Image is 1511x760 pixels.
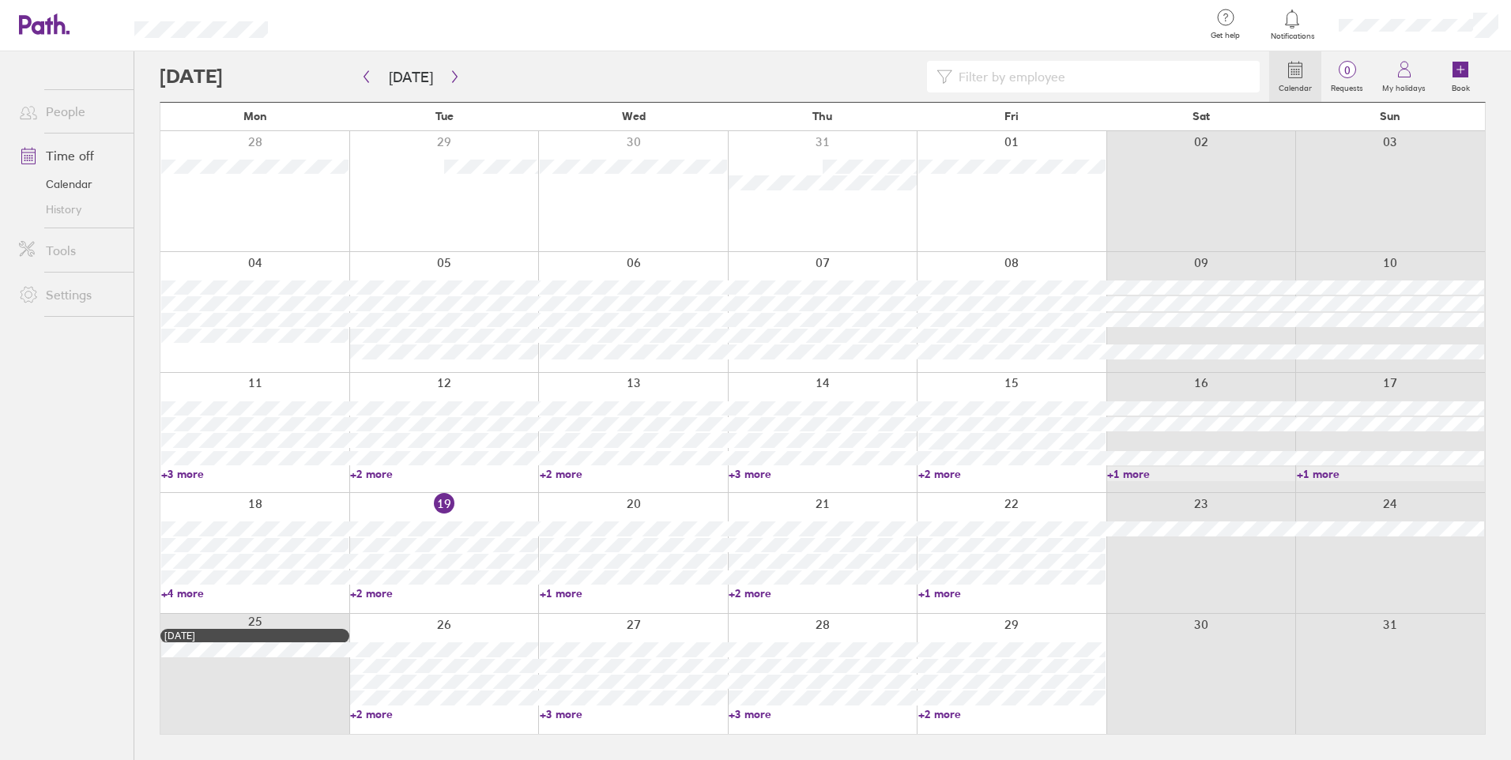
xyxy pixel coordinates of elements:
label: Requests [1321,79,1373,93]
a: +3 more [161,467,349,481]
a: +3 more [729,707,916,721]
a: +2 more [350,707,537,721]
a: +2 more [918,467,1106,481]
a: History [6,197,134,222]
a: Tools [6,235,134,266]
a: +4 more [161,586,349,600]
a: +2 more [729,586,916,600]
a: Notifications [1267,8,1318,41]
span: Fri [1004,110,1019,122]
a: +1 more [918,586,1106,600]
a: People [6,96,134,127]
a: +1 more [1297,467,1484,481]
a: +1 more [1107,467,1294,481]
span: Sat [1193,110,1210,122]
a: Settings [6,279,134,310]
button: [DATE] [376,64,446,90]
span: Sun [1380,110,1400,122]
span: Get help [1200,31,1251,40]
label: Book [1442,79,1479,93]
input: Filter by employee [952,62,1250,92]
label: My holidays [1373,79,1435,93]
span: Thu [812,110,832,122]
span: Mon [243,110,267,122]
label: Calendar [1269,79,1321,93]
div: [DATE] [164,630,345,641]
a: +2 more [350,467,537,481]
a: Book [1435,51,1486,102]
span: 0 [1321,64,1373,77]
a: Calendar [1269,51,1321,102]
a: +1 more [540,586,727,600]
a: My holidays [1373,51,1435,102]
span: Wed [622,110,646,122]
a: +2 more [350,586,537,600]
a: +2 more [540,467,727,481]
a: +2 more [918,707,1106,721]
a: 0Requests [1321,51,1373,102]
span: Tue [435,110,454,122]
a: Calendar [6,171,134,197]
a: +3 more [540,707,727,721]
a: Time off [6,140,134,171]
span: Notifications [1267,32,1318,41]
a: +3 more [729,467,916,481]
